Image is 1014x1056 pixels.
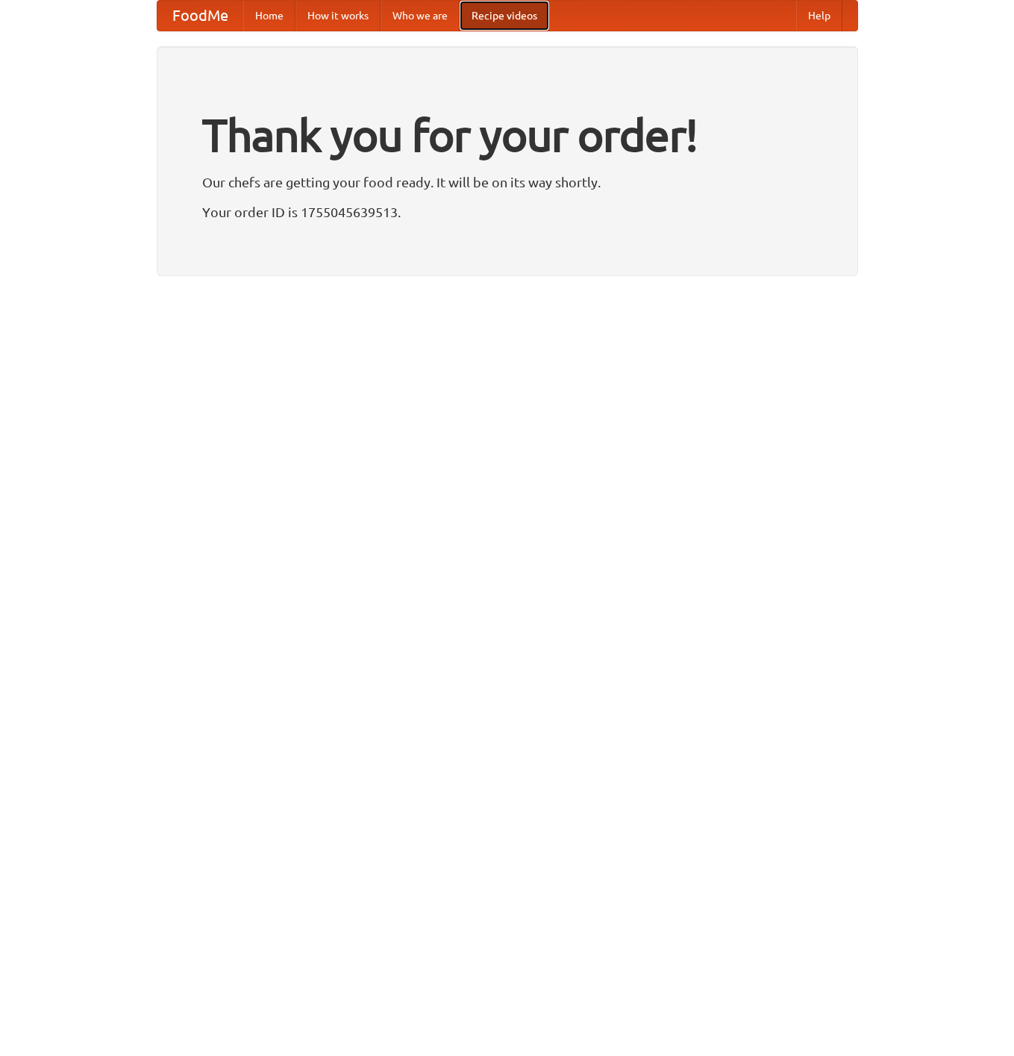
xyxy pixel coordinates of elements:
[202,201,813,223] p: Your order ID is 1755045639513.
[295,1,381,31] a: How it works
[202,171,813,193] p: Our chefs are getting your food ready. It will be on its way shortly.
[381,1,460,31] a: Who we are
[243,1,295,31] a: Home
[460,1,549,31] a: Recipe videos
[157,1,243,31] a: FoodMe
[202,99,813,171] h1: Thank you for your order!
[796,1,842,31] a: Help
